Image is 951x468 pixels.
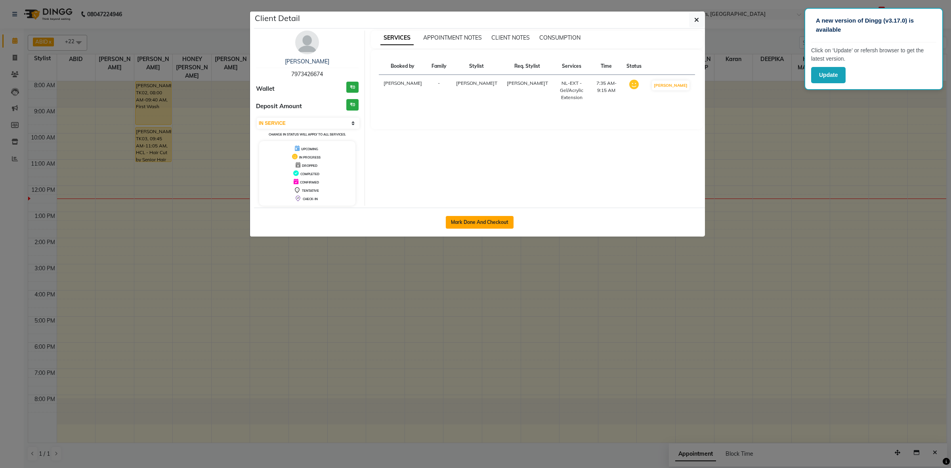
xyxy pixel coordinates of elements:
button: [PERSON_NAME] [652,80,689,90]
span: Wallet [256,84,275,94]
span: Deposit Amount [256,102,302,111]
span: [PERSON_NAME]T [507,80,548,86]
th: Services [553,58,591,75]
span: CONFIRMED [300,180,319,184]
span: CLIENT NOTES [491,34,530,41]
button: Update [811,67,846,83]
h3: ₹0 [346,82,359,93]
td: [PERSON_NAME] [379,75,427,106]
p: A new version of Dingg (v3.17.0) is available [816,16,932,34]
div: NL-EXT - Gel/Acrylic Extension [558,80,586,101]
span: IN PROGRESS [299,155,321,159]
span: APPOINTMENT NOTES [423,34,482,41]
span: 7973426674 [291,71,323,78]
span: DROPPED [302,164,317,168]
img: avatar [295,31,319,54]
span: SERVICES [380,31,414,45]
span: CHECK-IN [303,197,318,201]
th: Time [591,58,622,75]
span: [PERSON_NAME]T [456,80,497,86]
td: - [427,75,451,106]
span: CONSUMPTION [539,34,581,41]
h3: ₹0 [346,99,359,111]
a: [PERSON_NAME] [285,58,329,65]
th: Stylist [451,58,502,75]
p: Click on ‘Update’ or refersh browser to get the latest version. [811,46,936,63]
span: UPCOMING [301,147,318,151]
th: Status [622,58,646,75]
button: Mark Done And Checkout [446,216,514,229]
h5: Client Detail [255,12,300,24]
span: COMPLETED [300,172,319,176]
td: 7:35 AM-9:15 AM [591,75,622,106]
th: Family [427,58,451,75]
th: Booked by [379,58,427,75]
span: TENTATIVE [302,189,319,193]
th: Req. Stylist [502,58,553,75]
small: Change in status will apply to all services. [269,132,346,136]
